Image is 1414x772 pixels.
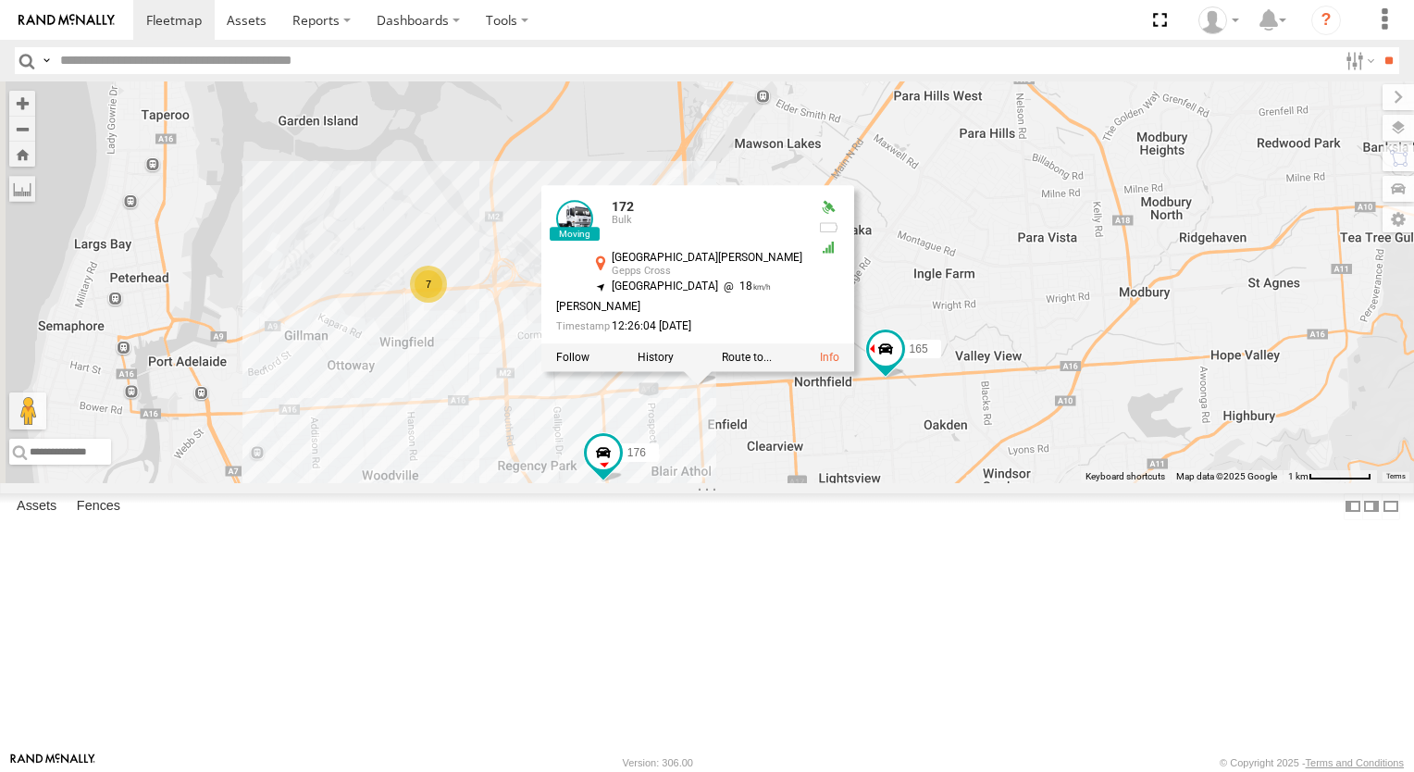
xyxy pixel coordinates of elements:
label: Map Settings [1383,206,1414,232]
a: 172 [612,200,634,215]
div: [GEOGRAPHIC_DATA][PERSON_NAME] [612,253,802,265]
div: Date/time of location update [556,320,802,332]
a: Terms and Conditions [1306,757,1404,768]
span: [GEOGRAPHIC_DATA] [612,280,718,293]
span: 165 [910,343,928,356]
label: Route To Location [722,352,772,365]
button: Keyboard shortcuts [1085,470,1165,483]
div: GSM Signal = 5 [817,241,839,255]
span: 18 [718,280,771,293]
button: Zoom Home [9,142,35,167]
div: © Copyright 2025 - [1220,757,1404,768]
button: Zoom out [9,116,35,142]
button: Drag Pegman onto the map to open Street View [9,392,46,430]
a: View Asset Details [820,352,839,365]
div: Version: 306.00 [623,757,693,768]
a: Visit our Website [10,753,95,772]
label: Dock Summary Table to the Right [1362,493,1381,520]
a: Terms (opens in new tab) [1386,473,1406,480]
i: ? [1311,6,1341,35]
a: View Asset Details [556,201,593,238]
div: 7 [410,266,447,303]
span: Map data ©2025 Google [1176,471,1277,481]
div: Gepps Cross [612,267,802,278]
button: Zoom in [9,91,35,116]
span: 1 km [1288,471,1309,481]
span: 176 [627,447,646,460]
label: Measure [9,176,35,202]
img: rand-logo.svg [19,14,115,27]
button: Map Scale: 1 km per 64 pixels [1283,470,1377,483]
label: Hide Summary Table [1382,493,1400,520]
label: Assets [7,493,66,519]
label: Fences [68,493,130,519]
div: No battery health information received from this device. [817,220,839,235]
label: View Asset History [638,352,674,365]
label: Search Query [39,47,54,74]
div: Bulk [612,215,802,226]
label: Realtime tracking of Asset [556,352,589,365]
label: Search Filter Options [1338,47,1378,74]
label: Dock Summary Table to the Left [1344,493,1362,520]
div: Kellie Roberts [1192,6,1246,34]
div: Valid GPS Fix [817,201,839,216]
div: [PERSON_NAME] [556,301,802,313]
